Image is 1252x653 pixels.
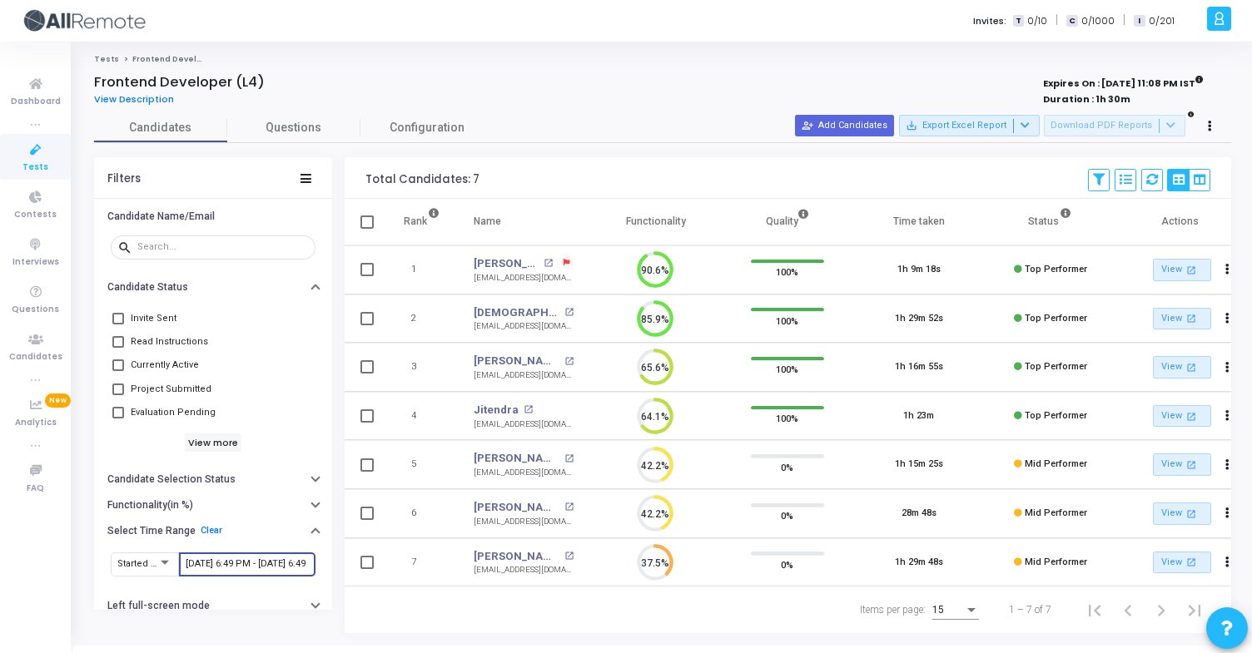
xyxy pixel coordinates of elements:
[1153,502,1211,525] a: View
[107,281,188,294] h6: Candidate Status
[132,54,235,64] span: Frontend Developer (L4)
[1025,458,1087,469] span: Mid Performer
[117,558,159,569] span: Started At
[131,332,208,352] span: Read Instructions
[1215,502,1239,526] button: Actions
[564,552,574,561] mat-icon: open_in_new
[1116,199,1248,245] th: Actions
[564,357,574,366] mat-icon: open_in_new
[802,120,813,131] mat-icon: person_add_alt
[474,353,559,369] a: [PERSON_NAME]
[1184,507,1198,521] mat-icon: open_in_new
[1184,360,1198,374] mat-icon: open_in_new
[1153,308,1211,330] a: View
[524,405,533,414] mat-icon: open_in_new
[776,410,798,427] span: 100%
[107,525,196,537] h6: Select Time Range
[94,517,332,543] button: Select Time RangeClear
[474,255,539,272] a: [PERSON_NAME]
[390,119,465,136] span: Configuration
[973,14,1006,28] label: Invites:
[906,120,917,131] mat-icon: save_alt
[893,212,945,230] div: Time taken
[474,402,519,418] a: Jitendra
[386,538,457,587] td: 7
[107,600,210,612] h6: Left full-screen mode
[1215,453,1239,477] button: Actions
[474,320,574,333] div: [EMAIL_ADDRESS][DOMAIN_NAME]
[1027,14,1047,28] span: 0/10
[897,263,941,277] div: 1h 9m 18s
[1134,15,1145,27] span: I
[365,173,479,186] div: Total Candidates: 7
[1153,453,1211,476] a: View
[22,161,48,175] span: Tests
[94,74,265,91] h4: Frontend Developer (L4)
[94,492,332,518] button: Functionality(in %)
[94,593,332,619] button: Left full-screen mode
[1081,14,1115,28] span: 0/1000
[564,454,574,463] mat-icon: open_in_new
[131,309,176,329] span: Invite Sent
[564,308,574,317] mat-icon: open_in_new
[137,242,309,252] input: Search...
[1056,12,1058,29] span: |
[902,507,937,521] div: 28m 48s
[386,245,457,294] td: 1
[1066,15,1077,27] span: C
[1153,356,1211,378] a: View
[1025,557,1087,567] span: Mid Performer
[11,95,61,109] span: Dashboard
[895,556,943,570] div: 1h 29m 48s
[27,482,44,496] span: FAQ
[186,559,309,569] input: From Date ~ To Date
[474,212,501,230] div: Name
[1215,307,1239,330] button: Actions
[776,264,798,280] span: 100%
[722,199,853,245] th: Quality
[12,255,59,270] span: Interviews
[932,605,979,616] mat-select: Items per page:
[94,54,119,64] a: Tests
[1184,555,1198,569] mat-icon: open_in_new
[386,440,457,489] td: 5
[1215,551,1239,574] button: Actions
[1044,115,1185,136] button: Download PDF Reports
[386,199,457,245] th: Rank
[776,361,798,378] span: 100%
[895,458,943,472] div: 1h 15m 25s
[94,275,332,300] button: Candidate Status
[1215,404,1239,428] button: Actions
[795,115,894,136] button: Add Candidates
[1025,410,1087,421] span: Top Performer
[1009,602,1051,617] div: 1 – 7 of 7
[932,604,944,616] span: 15
[386,343,457,392] td: 3
[1025,361,1087,372] span: Top Performer
[564,502,574,512] mat-icon: open_in_new
[781,458,793,475] span: 0%
[1043,92,1130,106] strong: Duration : 1h 30m
[895,360,943,374] div: 1h 16m 55s
[131,379,211,399] span: Project Submitted
[1184,409,1198,423] mat-icon: open_in_new
[9,350,62,364] span: Candidates
[386,294,457,344] td: 2
[14,208,57,222] span: Contests
[474,499,559,516] a: [PERSON_NAME]
[781,556,793,572] span: 0%
[1153,259,1211,281] a: View
[1184,263,1198,277] mat-icon: open_in_new
[985,199,1116,245] th: Status
[15,416,57,430] span: Analytics
[474,467,574,479] div: [EMAIL_ADDRESS][DOMAIN_NAME]
[94,467,332,492] button: Candidate Selection Status
[107,499,193,512] h6: Functionality(in %)
[895,312,943,326] div: 1h 29m 52s
[781,507,793,524] span: 0%
[474,450,559,467] a: [PERSON_NAME]
[107,210,215,223] h6: Candidate Name/Email
[1111,593,1145,626] button: Previous page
